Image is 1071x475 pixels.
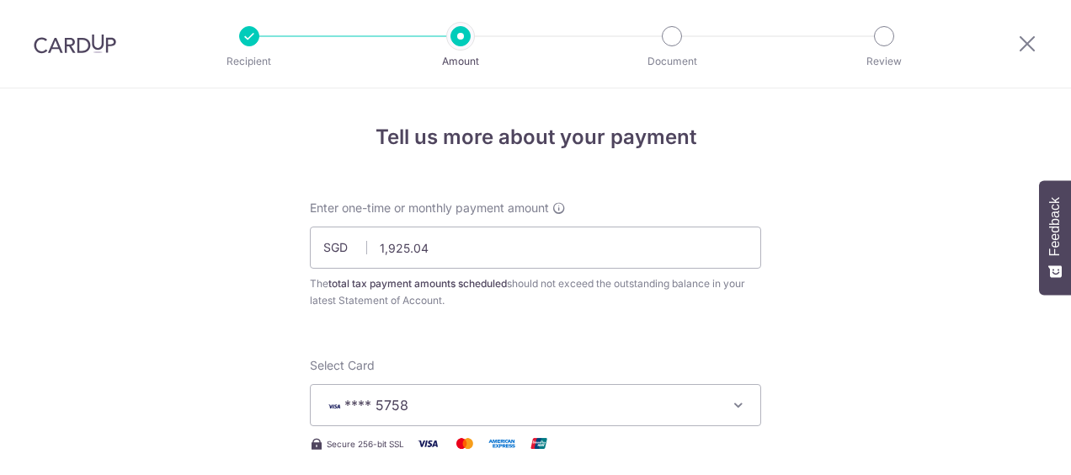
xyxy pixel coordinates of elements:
[485,433,519,454] img: American Express
[187,53,312,70] p: Recipient
[310,275,761,309] div: The should not exceed the outstanding balance in your latest Statement of Account.
[323,239,367,256] span: SGD
[310,200,549,216] span: Enter one-time or monthly payment amount
[522,433,556,454] img: Union Pay
[1047,197,1063,256] span: Feedback
[328,277,507,290] b: total tax payment amounts scheduled
[610,53,734,70] p: Document
[310,358,375,372] span: translation missing: en.payables.payment_networks.credit_card.summary.labels.select_card
[1039,180,1071,295] button: Feedback - Show survey
[822,53,946,70] p: Review
[411,433,445,454] img: Visa
[310,122,761,152] h4: Tell us more about your payment
[324,400,344,412] img: VISA
[327,437,404,451] span: Secure 256-bit SSL
[34,34,116,54] img: CardUp
[398,53,523,70] p: Amount
[310,227,761,269] input: 0.00
[448,433,482,454] img: Mastercard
